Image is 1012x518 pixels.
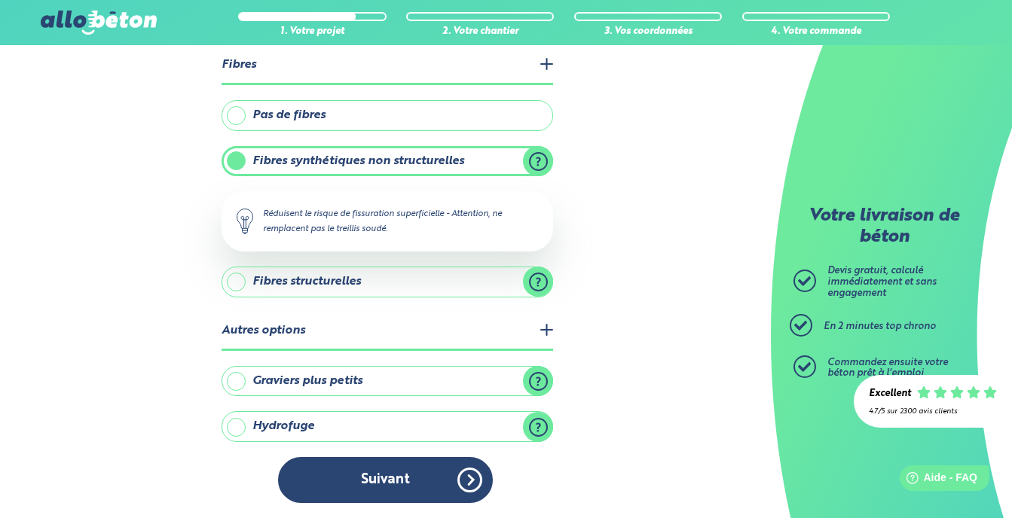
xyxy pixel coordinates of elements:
[222,312,553,351] legend: Autres options
[222,267,553,297] label: Fibres structurelles
[222,47,553,85] legend: Fibres
[238,26,386,38] div: 1. Votre projet
[406,26,554,38] div: 2. Votre chantier
[878,459,995,501] iframe: Help widget launcher
[222,146,553,176] label: Fibres synthétiques non structurelles
[41,11,157,35] img: allobéton
[742,26,890,38] div: 4. Votre commande
[222,366,553,396] label: Graviers plus petits
[222,191,553,251] div: Réduisent le risque de fissuration superficielle - Attention, ne remplacent pas le treillis soudé.
[278,457,493,503] button: Suivant
[222,100,553,130] label: Pas de fibres
[574,26,722,38] div: 3. Vos coordonnées
[222,411,553,441] label: Hydrofuge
